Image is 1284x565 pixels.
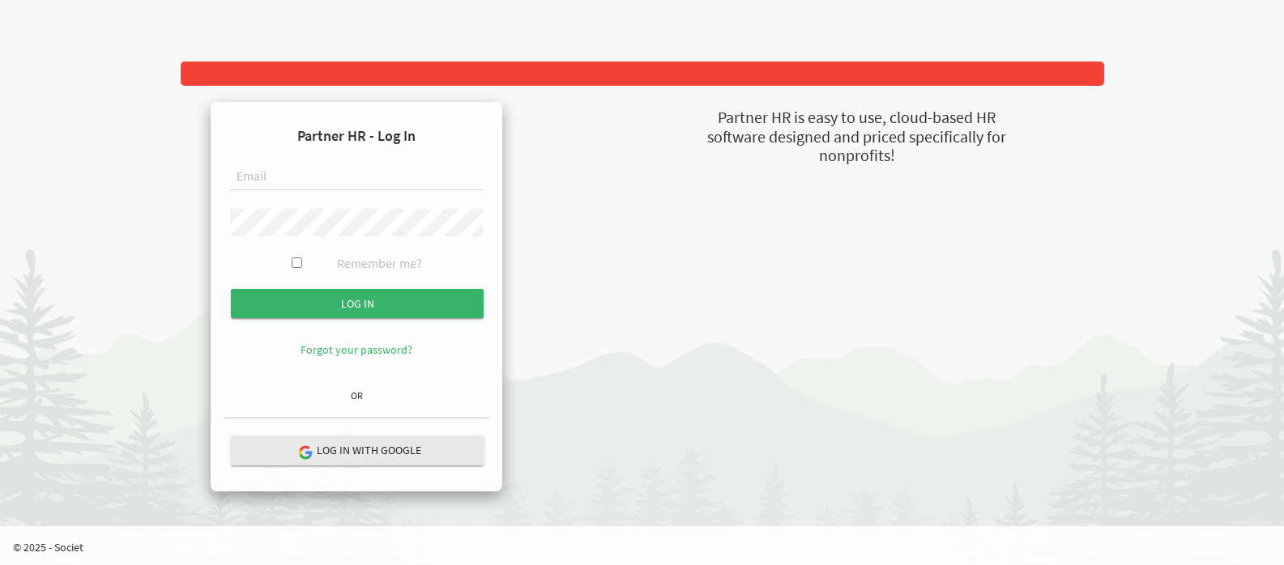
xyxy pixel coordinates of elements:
p: © 2025 - Societ [13,539,1284,555]
img: google-logo.png [298,444,313,459]
div: software designed and priced specifically for [626,125,1088,149]
div: Partner HR is easy to use, cloud-based HR [626,106,1088,130]
label: Remember me? [337,254,422,273]
h6: OR [224,390,489,401]
input: Email [230,164,483,191]
div: nonprofits! [626,144,1088,168]
h4: Partner HR - Log In [224,115,489,157]
input: Log in [231,289,484,318]
a: Forgot your password? [301,342,412,357]
button: Log in with Google [231,435,484,465]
